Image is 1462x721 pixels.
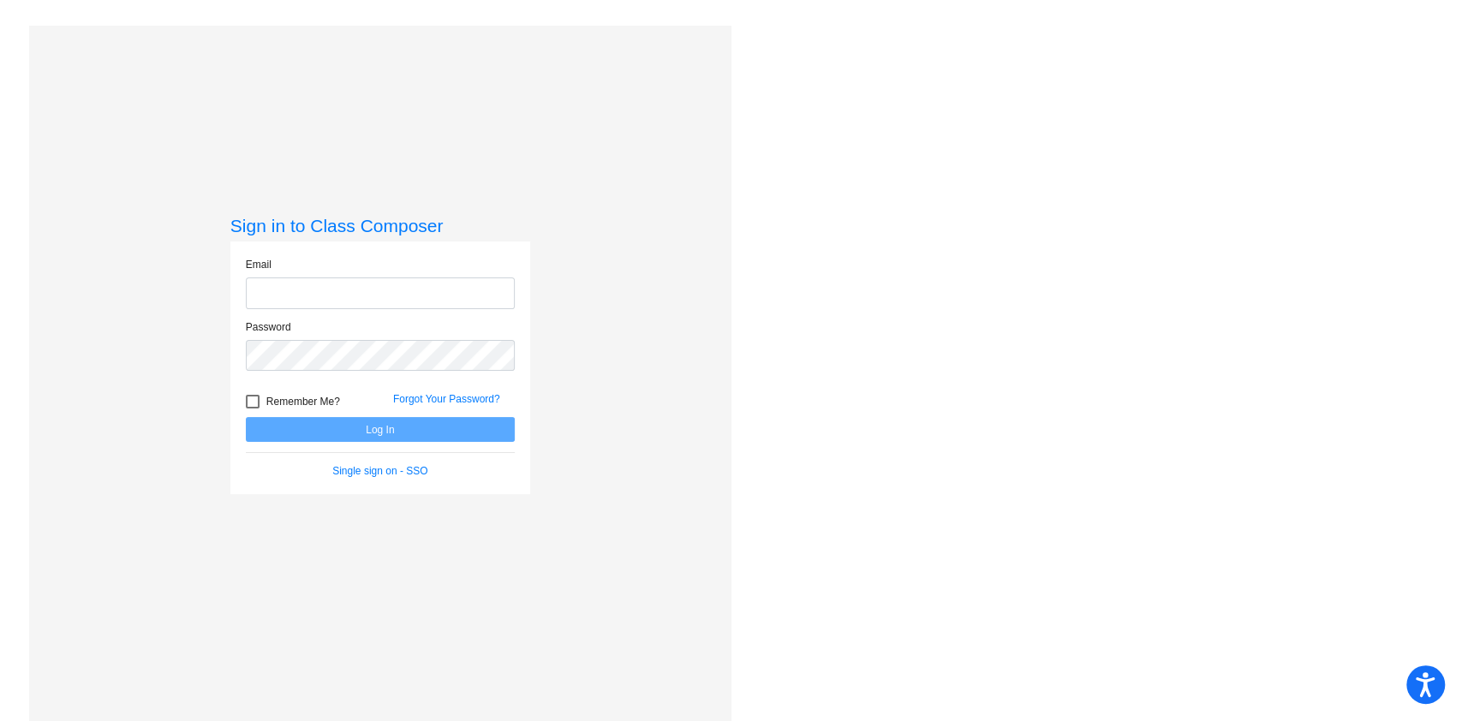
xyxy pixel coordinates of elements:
[266,391,340,412] span: Remember Me?
[246,417,515,442] button: Log In
[230,215,530,236] h3: Sign in to Class Composer
[246,319,291,335] label: Password
[332,465,427,477] a: Single sign on - SSO
[393,393,500,405] a: Forgot Your Password?
[246,257,272,272] label: Email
